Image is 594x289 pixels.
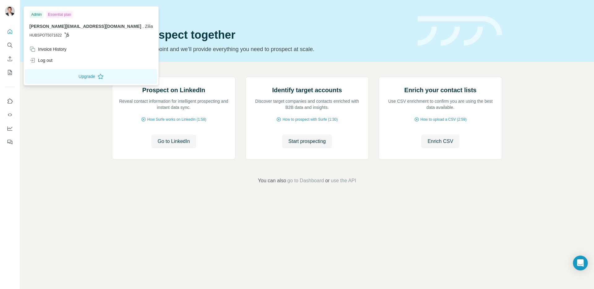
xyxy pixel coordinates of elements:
[29,11,44,18] div: Admin
[404,86,476,94] h2: Enrich your contact lists
[112,11,410,18] div: Quick start
[145,24,153,29] span: Zilia
[325,177,329,184] span: or
[151,135,196,148] button: Go to LinkedIn
[29,24,141,29] span: [PERSON_NAME][EMAIL_ADDRESS][DOMAIN_NAME]
[29,46,67,52] div: Invoice History
[29,32,62,38] span: HUBSPOT5071622
[272,86,342,94] h2: Identify target accounts
[5,53,15,64] button: Enrich CSV
[5,109,15,120] button: Use Surfe API
[5,96,15,107] button: Use Surfe on LinkedIn
[112,45,410,54] p: Pick your starting point and we’ll provide everything you need to prospect at scale.
[46,11,73,18] div: Essential plan
[573,256,588,270] div: Open Intercom Messenger
[25,69,157,84] button: Upgrade
[331,177,356,184] button: use the API
[112,29,410,41] h1: Let’s prospect together
[29,57,53,63] div: Log out
[421,135,459,148] button: Enrich CSV
[258,177,286,184] span: You can also
[143,24,144,29] span: .
[5,136,15,148] button: Feedback
[282,135,332,148] button: Start prospecting
[157,138,190,145] span: Go to LinkedIn
[5,123,15,134] button: Dashboard
[5,40,15,51] button: Search
[418,16,502,46] img: banner
[142,86,205,94] h2: Prospect on LinkedIn
[5,67,15,78] button: My lists
[252,98,362,110] p: Discover target companies and contacts enriched with B2B data and insights.
[5,6,15,16] img: Avatar
[287,177,324,184] button: go to Dashboard
[420,117,467,122] span: How to upload a CSV (2:59)
[428,138,453,145] span: Enrich CSV
[118,98,229,110] p: Reveal contact information for intelligent prospecting and instant data sync.
[385,98,496,110] p: Use CSV enrichment to confirm you are using the best data available.
[5,26,15,37] button: Quick start
[147,117,206,122] span: How Surfe works on LinkedIn (1:58)
[282,117,338,122] span: How to prospect with Surfe (1:30)
[288,138,326,145] span: Start prospecting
